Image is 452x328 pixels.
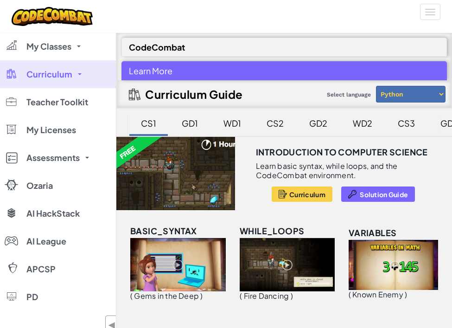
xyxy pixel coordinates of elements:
span: My Classes [26,42,71,51]
span: ) [200,291,203,301]
button: Curriculum [272,187,332,202]
span: Select language [323,88,375,102]
div: CS1 [132,112,166,134]
span: Teacher Toolkit [26,98,88,106]
img: while_loops_unlocked.png [240,238,335,291]
span: ( [349,289,351,299]
img: IconCurriculumGuide.svg [129,89,140,100]
div: GD1 [172,112,207,134]
span: Fire Dancing [244,291,289,301]
span: Gems in the Deep [134,291,199,301]
span: ) [405,289,407,299]
p: Learn basic syntax, while loops, and the CodeCombat environment. [256,161,417,180]
span: Assessments [26,154,80,162]
h2: Curriculum Guide [145,88,243,101]
span: basic_syntax [130,225,197,236]
span: Known Enemy [352,289,403,299]
span: ( [130,291,133,301]
img: CodeCombat logo [12,7,93,26]
img: basic_syntax_unlocked.png [130,238,226,291]
span: while_loops [240,225,304,236]
button: Solution Guide [341,187,415,202]
span: AI HackStack [26,209,80,218]
div: CS3 [388,112,424,134]
span: Curriculum [289,191,325,198]
div: Learn More [121,61,447,80]
span: Ozaria [26,181,53,190]
div: WD2 [344,112,382,134]
h3: Introduction to Computer Science [256,145,428,159]
span: AI League [26,237,66,245]
img: variables_unlocked.png [349,240,438,290]
span: ) [291,291,293,301]
div: WD1 [214,112,250,134]
span: ( [240,291,242,301]
span: Curriculum [26,70,72,78]
span: Solution Guide [360,191,408,198]
span: variables [349,227,397,238]
div: CodeCombat [121,38,447,57]
span: My Licenses [26,126,76,134]
div: GD2 [300,112,337,134]
div: CS2 [257,112,293,134]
